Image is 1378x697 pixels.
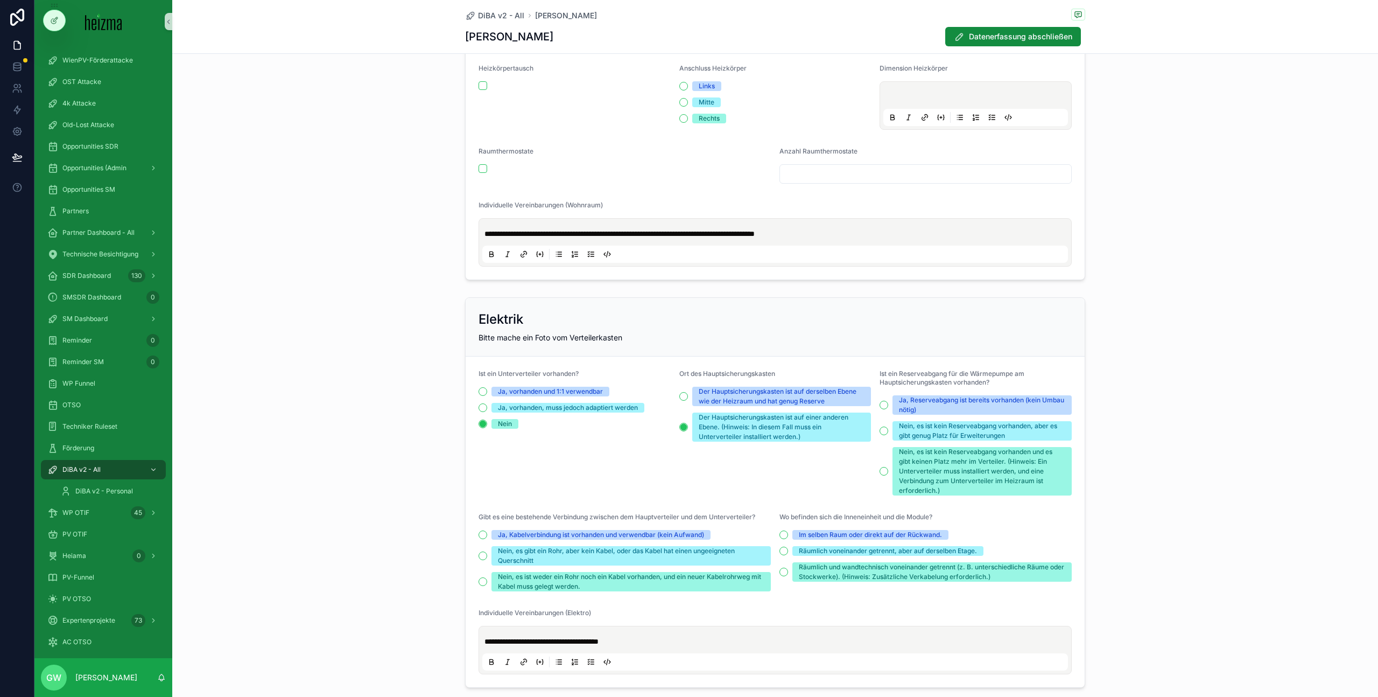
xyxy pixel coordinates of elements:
[535,10,597,21] a: [PERSON_NAME]
[779,147,857,155] span: Anzahl Raumthermostate
[41,395,166,415] a: OTSO
[62,99,96,108] span: 4k Attacke
[62,315,108,323] span: SM Dashboard
[41,72,166,92] a: OST Attacke
[62,422,117,431] span: Techniker Ruleset
[54,482,166,501] a: DiBA v2 - Personal
[479,311,523,328] h2: Elektrik
[699,413,865,442] div: Der Hauptsicherungskasten ist auf einer anderen Ebene. (Hinweis: In diesem Fall muss ein Unterver...
[899,421,1065,441] div: Nein, es ist kein Reserveabgang vorhanden, aber es gibt genug Platz für Erweiterungen
[146,291,159,304] div: 0
[478,10,524,21] span: DiBA v2 - All
[41,568,166,587] a: PV-Funnel
[699,387,865,406] div: Der Hauptsicherungskasten ist auf derselben Ebene wie der Heizraum und hat genug Reserve
[479,370,579,378] span: Ist ein Unterverteiler vorhanden?
[62,207,89,215] span: Partners
[41,245,166,264] a: Technische Besichtigung
[62,250,138,259] span: Technische Besichtigung
[132,549,145,562] div: 0
[41,94,166,113] a: 4k Attacke
[498,387,603,396] div: Ja, vorhanden und 1:1 verwendbar
[62,336,92,345] span: Reminder
[479,64,533,72] span: Heizkörpertausch
[880,370,1024,386] span: Ist ein Reserveabgang für die Wärmepumpe am Hauptsicherungskasten vorhanden?
[41,525,166,544] a: PV OTIF
[679,370,775,378] span: Ort des Hauptsicherungskasten
[146,334,159,347] div: 0
[62,638,92,646] span: AC OTSO
[62,228,135,237] span: Partner Dashboard - All
[479,201,603,209] span: Individuelle Vereinbarungen (Wohnraum)
[479,513,755,521] span: Gibt es eine bestehende Verbindung zwischen dem Hauptverteiler und dem Unterverteiler?
[41,201,166,221] a: Partners
[62,358,104,366] span: Reminder SM
[62,552,86,560] span: Heiama
[479,333,622,342] span: Bitte mache ein Foto vom Verteilerkasten
[799,546,977,556] div: Räumlich voneinander getrennt, aber auf derselben Etage.
[41,223,166,242] a: Partner Dashboard - All
[75,487,133,496] span: DiBA v2 - Personal
[46,671,61,684] span: GW
[465,10,524,21] a: DiBA v2 - All
[945,27,1081,46] button: Datenerfassung abschließen
[75,672,137,683] p: [PERSON_NAME]
[41,632,166,652] a: AC OTSO
[498,546,764,566] div: Nein, es gibt ein Rohr, aber kein Kabel, oder das Kabel hat einen ungeeigneten Querschnitt
[62,78,101,86] span: OST Attacke
[799,530,942,540] div: Im selben Raum oder direkt auf der Rückwand.
[62,164,126,172] span: Opportunities (Admin
[41,503,166,522] a: WP OTIF45
[899,395,1065,415] div: Ja, Reserveabgang ist bereits vorhanden (kein Umbau nötig)
[62,508,89,517] span: WP OTIF
[62,121,114,129] span: Old-Lost Attacke
[62,142,118,151] span: Opportunities SDR
[41,309,166,329] a: SM Dashboard
[41,374,166,393] a: WP Funnel
[899,447,1065,496] div: Nein, es ist kein Reserveabgang vorhanden und es gibt keinen Platz mehr im Verteiler. (Hinweis: E...
[62,401,81,409] span: OTSO
[41,180,166,199] a: Opportunities SM
[41,51,166,70] a: WienPV-Förderattacke
[62,379,95,388] span: WP Funnel
[779,513,932,521] span: Wo befinden sich die Inneneinheit und die Module?
[62,293,121,302] span: SMSDR Dashboard
[969,31,1072,42] span: Datenerfassung abschließen
[41,137,166,156] a: Opportunities SDR
[699,97,714,107] div: Mitte
[85,13,122,30] img: App logo
[498,419,512,429] div: Nein
[41,460,166,479] a: DiBA v2 - All
[131,614,145,627] div: 73
[62,573,94,582] span: PV-Funnel
[41,115,166,135] a: Old-Lost Attacke
[41,158,166,178] a: Opportunities (Admin
[146,356,159,368] div: 0
[479,147,533,155] span: Raumthermostate
[62,271,111,280] span: SDR Dashboard
[41,352,166,372] a: Reminder SM0
[41,417,166,436] a: Techniker Ruleset
[41,546,166,566] a: Heiama0
[62,444,94,452] span: Förderung
[479,609,591,617] span: Individuelle Vereinbarungen (Elektro)
[41,611,166,630] a: Expertenprojekte73
[34,43,172,658] div: scrollable content
[62,530,87,539] span: PV OTIF
[699,114,720,123] div: Rechts
[465,29,553,44] h1: [PERSON_NAME]
[131,506,145,519] div: 45
[498,572,764,591] div: Nein, es ist weder ein Rohr noch ein Kabel vorhanden, und ein neuer Kabelrohrweg mit Kabel muss g...
[41,331,166,350] a: Reminder0
[41,288,166,307] a: SMSDR Dashboard0
[498,530,704,540] div: Ja, Kabelverbindung ist vorhanden und verwendbar (kein Aufwand)
[699,81,715,91] div: Links
[62,56,133,65] span: WienPV-Förderattacke
[62,616,115,625] span: Expertenprojekte
[41,266,166,285] a: SDR Dashboard130
[62,465,101,474] span: DiBA v2 - All
[41,438,166,458] a: Förderung
[880,64,948,72] span: Dimension Heizkörper
[41,589,166,609] a: PV OTSO
[799,562,1065,582] div: Räumlich und wandtechnisch voneinander getrennt (z. B. unterschiedliche Räume oder Stockwerke). (...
